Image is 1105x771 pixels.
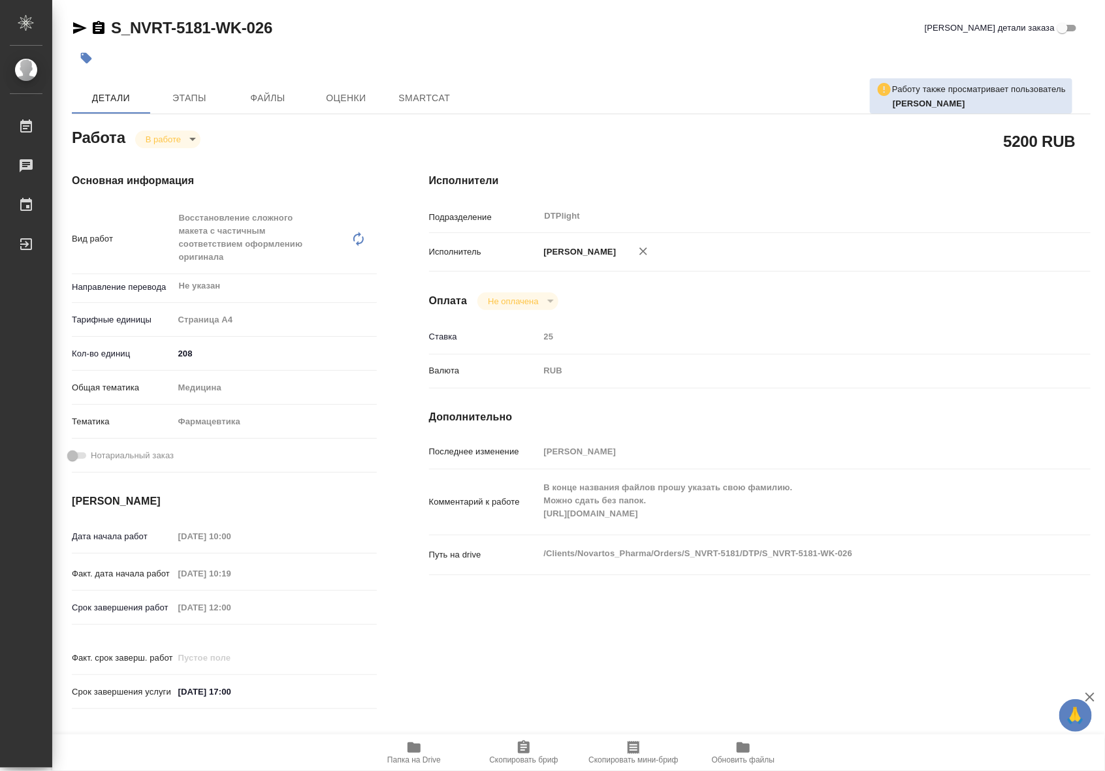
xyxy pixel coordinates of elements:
input: Пустое поле [174,564,288,583]
button: Добавить тэг [72,44,101,72]
h4: Оплата [429,293,468,309]
p: Исполнитель [429,245,539,259]
span: Детали [80,90,142,106]
span: Нотариальный заказ [91,449,174,462]
button: Удалить исполнителя [629,237,658,266]
p: Кол-во единиц [72,347,174,360]
p: Тематика [72,415,174,428]
button: 🙏 [1059,699,1092,732]
p: Вид работ [72,232,174,245]
p: Валюта [429,364,539,377]
textarea: В конце названия файлов прошу указать свою фамилию. Можно сдать без папок. [URL][DOMAIN_NAME] [539,477,1036,525]
span: Обновить файлы [712,755,775,764]
p: [PERSON_NAME] [539,245,617,259]
p: Срок завершения услуги [72,685,174,699]
p: Направление перевода [72,281,174,294]
span: 🙏 [1065,702,1087,729]
div: Медицина [174,377,377,399]
p: Путь на drive [429,548,539,561]
p: Комментарий к работе [429,496,539,509]
span: Оценки [315,90,377,106]
input: Пустое поле [539,327,1036,346]
a: S_NVRT-5181-WK-026 [111,19,272,37]
div: Страница А4 [174,309,377,331]
p: Срок завершения работ [72,601,174,614]
input: Пустое поле [174,527,288,546]
div: В работе [135,131,200,148]
span: [PERSON_NAME] детали заказа [925,22,1055,35]
input: ✎ Введи что-нибудь [174,682,288,701]
h2: Работа [72,125,125,148]
span: SmartCat [393,90,456,106]
p: Факт. дата начала работ [72,567,174,580]
p: Ставка [429,330,539,343]
textarea: /Clients/Novartos_Pharma/Orders/S_NVRT-5181/DTP/S_NVRT-5181-WK-026 [539,543,1036,565]
input: Пустое поле [539,442,1036,461]
button: Скопировать ссылку для ЯМессенджера [72,20,88,36]
button: Скопировать мини-бриф [579,734,688,771]
button: Папка на Drive [359,734,469,771]
button: Не оплачена [484,296,542,307]
p: Общая тематика [72,381,174,394]
h4: [PERSON_NAME] [72,494,377,509]
h4: Исполнители [429,173,1091,189]
button: Скопировать бриф [469,734,579,771]
p: Факт. срок заверш. работ [72,652,174,665]
h2: 5200 RUB [1004,130,1076,152]
input: ✎ Введи что-нибудь [174,344,377,363]
p: Подразделение [429,211,539,224]
div: В работе [477,292,558,310]
div: RUB [539,360,1036,382]
h4: Основная информация [72,173,377,189]
button: Обновить файлы [688,734,798,771]
span: Скопировать мини-бриф [588,755,678,764]
button: В работе [142,134,185,145]
span: Файлы [236,90,299,106]
p: Тарифные единицы [72,313,174,326]
span: Этапы [158,90,221,106]
input: Пустое поле [174,598,288,617]
button: Скопировать ссылку [91,20,106,36]
span: Скопировать бриф [489,755,558,764]
div: Фармацевтика [174,411,377,433]
span: Папка на Drive [387,755,441,764]
input: Пустое поле [174,648,288,667]
p: Последнее изменение [429,445,539,458]
p: Дата начала работ [72,530,174,543]
h4: Дополнительно [429,409,1091,425]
